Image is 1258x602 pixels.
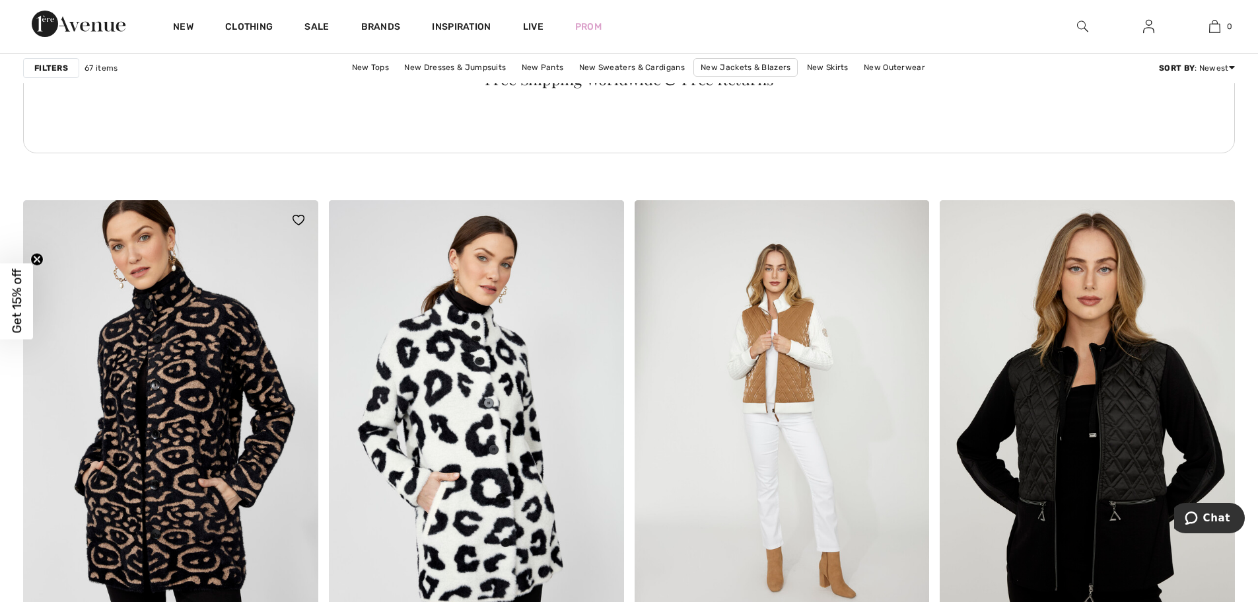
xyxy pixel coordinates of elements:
span: 0 [1227,20,1232,32]
a: New Skirts [800,59,855,76]
a: New [173,21,193,35]
span: Get 15% off [9,269,24,334]
a: New Sweaters & Cardigans [573,59,691,76]
iframe: Opens a widget where you can chat to one of our agents [1174,503,1245,536]
img: My Info [1143,19,1154,34]
button: Close teaser [30,252,44,266]
img: search the website [1077,19,1088,34]
div: Free Shipping Worldwide & Free Returns [48,71,1210,87]
a: Clothing [225,21,273,35]
div: : Newest [1159,62,1235,74]
a: Live [523,20,543,34]
a: Sign In [1143,20,1154,32]
a: New Outerwear [857,59,932,76]
img: heart_black_full.svg [293,215,304,225]
a: Brands [361,21,401,35]
img: My Bag [1209,19,1220,34]
a: New Pants [515,59,571,76]
strong: Filters [34,62,68,74]
img: 1ère Avenue [32,11,125,37]
a: Prom [575,20,602,34]
a: New Tops [345,59,396,76]
a: 0 [1182,19,1247,34]
a: Sale [304,21,329,35]
span: Inspiration [432,21,491,35]
a: New Jackets & Blazers [693,58,798,77]
span: 67 items [85,62,118,74]
a: New Dresses & Jumpsuits [398,59,512,76]
strong: Sort By [1159,63,1195,73]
